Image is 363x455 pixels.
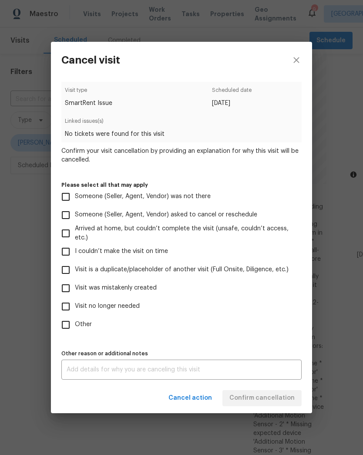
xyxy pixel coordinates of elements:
span: Cancel action [168,393,212,404]
span: Visit was mistakenly created [75,283,157,293]
span: Other [75,320,92,329]
span: I couldn’t make the visit on time [75,247,168,256]
span: Visit type [65,86,112,99]
button: close [281,42,312,78]
span: No tickets were found for this visit [65,130,298,138]
span: Arrived at home, but couldn’t complete the visit (unsafe, couldn’t access, etc.) [75,224,295,243]
label: Other reason or additional notes [61,351,302,356]
span: Scheduled date [212,86,252,99]
span: [DATE] [212,99,252,108]
span: Someone (Seller, Agent, Vendor) was not there [75,192,211,201]
button: Cancel action [165,390,215,406]
span: Confirm your visit cancellation by providing an explanation for why this visit will be cancelled. [61,147,302,164]
label: Please select all that may apply [61,182,302,188]
span: Someone (Seller, Agent, Vendor) asked to cancel or reschedule [75,210,257,219]
span: Linked issues(s) [65,117,298,130]
span: Visit no longer needed [75,302,140,311]
span: SmartRent Issue [65,99,112,108]
h3: Cancel visit [61,54,120,66]
span: Visit is a duplicate/placeholder of another visit (Full Onsite, Diligence, etc.) [75,265,289,274]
